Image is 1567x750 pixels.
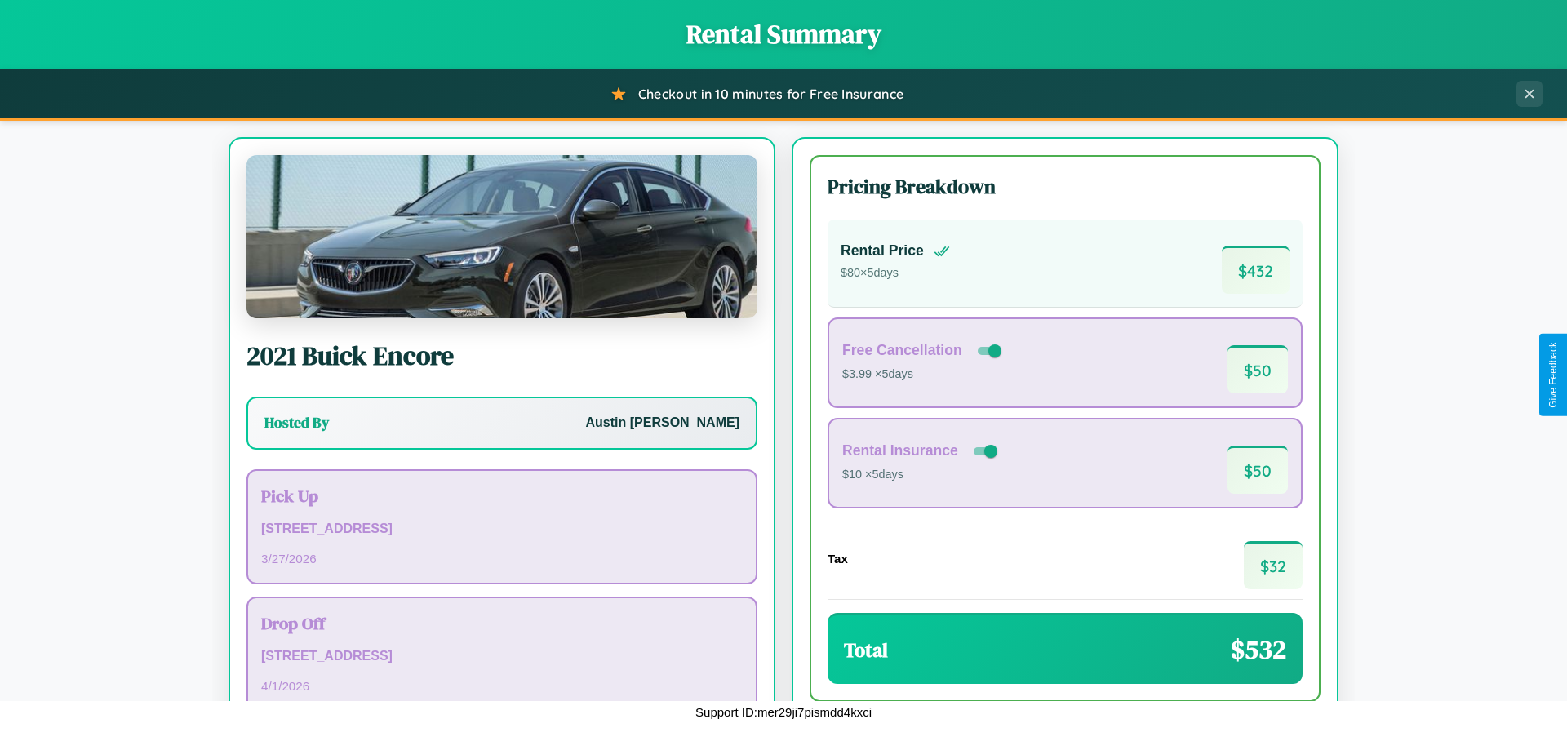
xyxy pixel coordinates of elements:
[264,413,329,433] h3: Hosted By
[1244,541,1303,589] span: $ 32
[261,675,743,697] p: 4 / 1 / 2026
[261,611,743,635] h3: Drop Off
[842,442,958,459] h4: Rental Insurance
[1222,246,1290,294] span: $ 432
[842,464,1001,486] p: $10 × 5 days
[261,548,743,570] p: 3 / 27 / 2026
[16,16,1551,52] h1: Rental Summary
[261,517,743,541] p: [STREET_ADDRESS]
[841,263,950,284] p: $ 80 × 5 days
[638,86,903,102] span: Checkout in 10 minutes for Free Insurance
[1227,345,1288,393] span: $ 50
[841,242,924,260] h4: Rental Price
[1547,342,1559,408] div: Give Feedback
[586,411,739,435] p: Austin [PERSON_NAME]
[828,552,848,566] h4: Tax
[844,637,888,663] h3: Total
[1231,632,1286,668] span: $ 532
[246,155,757,318] img: Buick Encore
[842,364,1005,385] p: $3.99 × 5 days
[261,484,743,508] h3: Pick Up
[1227,446,1288,494] span: $ 50
[695,701,872,723] p: Support ID: mer29ji7pismdd4kxci
[842,342,962,359] h4: Free Cancellation
[261,645,743,668] p: [STREET_ADDRESS]
[246,338,757,374] h2: 2021 Buick Encore
[828,173,1303,200] h3: Pricing Breakdown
